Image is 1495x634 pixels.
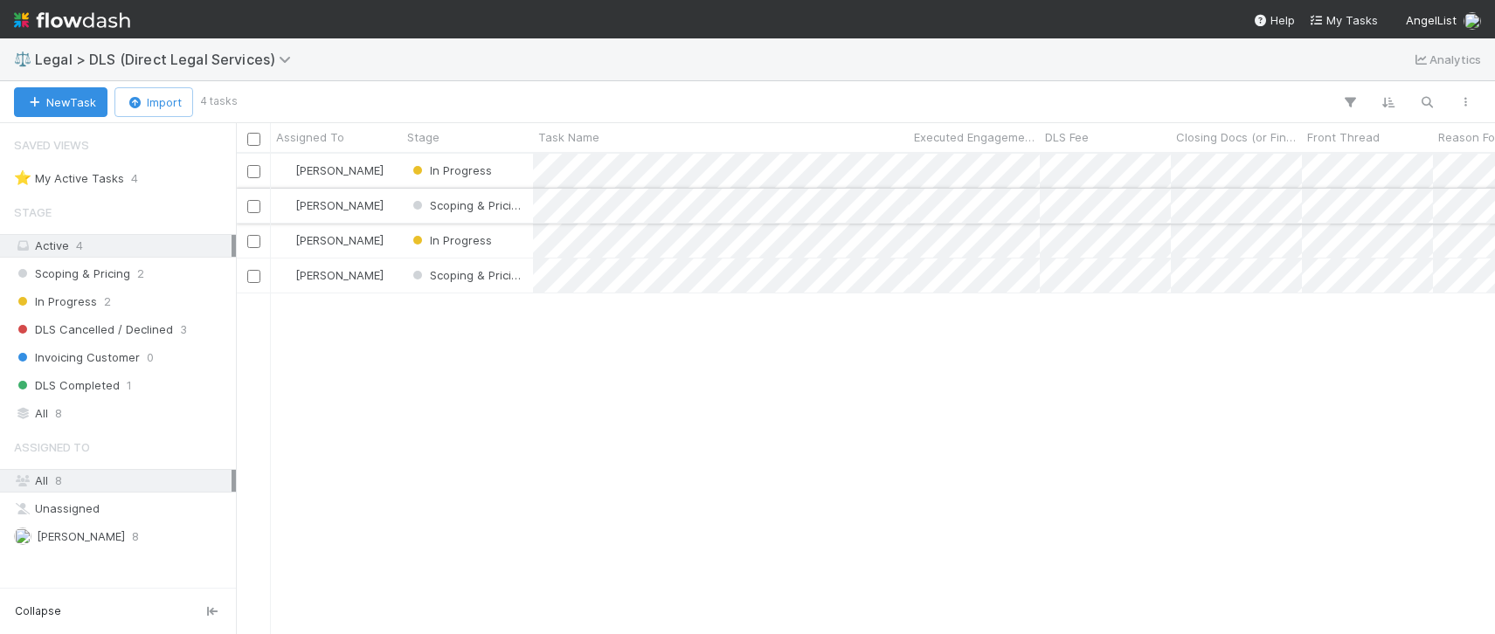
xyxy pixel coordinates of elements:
[1045,128,1089,146] span: DLS Fee
[409,162,492,179] div: In Progress
[409,231,492,249] div: In Progress
[114,87,193,117] button: Import
[55,403,62,424] span: 8
[14,470,232,492] div: All
[76,238,83,252] span: 4
[1253,11,1295,29] div: Help
[278,196,384,214] div: [PERSON_NAME]
[409,198,525,212] span: Scoping & Pricing
[127,375,132,396] span: 1
[1307,128,1380,146] span: Front Thread
[1412,49,1481,70] a: Analytics
[247,200,260,213] input: Toggle Row Selected
[35,51,300,68] span: Legal > DLS (Direct Legal Services)
[1309,13,1378,27] span: My Tasks
[1464,12,1481,30] img: avatar_b5be9b1b-4537-4870-b8e7-50cc2287641b.png
[279,233,293,247] img: avatar_b5be9b1b-4537-4870-b8e7-50cc2287641b.png
[131,168,138,190] span: 4
[407,128,440,146] span: Stage
[14,5,130,35] img: logo-inverted-e16ddd16eac7371096b0.svg
[409,196,524,214] div: Scoping & Pricing
[37,529,125,543] span: [PERSON_NAME]
[247,165,260,178] input: Toggle Row Selected
[247,235,260,248] input: Toggle Row Selected
[14,498,232,520] div: Unassigned
[14,375,120,396] span: DLS Completed
[14,170,31,185] span: ⭐
[55,473,62,487] span: 8
[247,270,260,283] input: Toggle Row Selected
[295,198,384,212] span: [PERSON_NAME]
[14,403,232,424] div: All
[14,235,232,257] div: Active
[14,168,124,190] div: My Active Tasks
[278,231,384,249] div: [PERSON_NAME]
[295,163,384,177] span: [PERSON_NAME]
[295,268,384,282] span: [PERSON_NAME]
[14,52,31,66] span: ⚖️
[278,162,384,179] div: [PERSON_NAME]
[914,128,1035,146] span: Executed Engagement Letter
[409,163,492,177] span: In Progress
[295,233,384,247] span: [PERSON_NAME]
[14,195,52,230] span: Stage
[409,233,492,247] span: In Progress
[132,526,139,548] span: 8
[279,163,293,177] img: avatar_b5be9b1b-4537-4870-b8e7-50cc2287641b.png
[276,128,344,146] span: Assigned To
[14,87,107,117] button: NewTask
[278,266,384,284] div: [PERSON_NAME]
[14,347,140,369] span: Invoicing Customer
[1406,13,1457,27] span: AngelList
[200,93,238,109] small: 4 tasks
[1176,128,1298,146] span: Closing Docs (or Final Docs if available)
[409,268,525,282] span: Scoping & Pricing
[409,266,524,284] div: Scoping & Pricing
[247,133,260,146] input: Toggle All Rows Selected
[180,319,187,341] span: 3
[14,527,31,545] img: avatar_b5be9b1b-4537-4870-b8e7-50cc2287641b.png
[14,263,130,285] span: Scoping & Pricing
[279,268,293,282] img: avatar_b5be9b1b-4537-4870-b8e7-50cc2287641b.png
[14,430,90,465] span: Assigned To
[14,127,89,162] span: Saved Views
[1309,11,1378,29] a: My Tasks
[15,603,61,619] span: Collapse
[104,291,111,313] span: 2
[14,291,97,313] span: In Progress
[147,347,154,369] span: 0
[279,198,293,212] img: avatar_b5be9b1b-4537-4870-b8e7-50cc2287641b.png
[538,128,599,146] span: Task Name
[14,319,173,341] span: DLS Cancelled / Declined
[137,263,144,285] span: 2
